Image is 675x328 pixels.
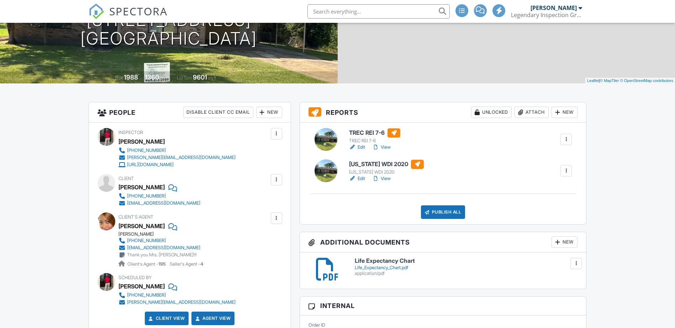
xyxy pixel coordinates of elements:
div: [PERSON_NAME] [118,281,165,292]
div: [PHONE_NUMBER] [127,292,166,298]
div: Unlocked [471,107,512,118]
a: Life Expectancy Chart Life_Expectancy_Chart.pdf application/pdf [355,258,578,276]
span: sq. ft. [160,75,170,81]
a: [PHONE_NUMBER] [118,237,200,244]
a: Client View [147,315,185,322]
a: [PHONE_NUMBER] [118,292,236,299]
div: Publish All [421,205,465,219]
input: Search everything... [307,4,450,19]
div: [EMAIL_ADDRESS][DOMAIN_NAME] [127,245,200,251]
div: | [585,78,675,84]
a: © OpenStreetMap contributors [620,78,673,83]
div: New [256,107,282,118]
div: TREC REI 7-6 [349,138,400,144]
h3: People [89,102,291,123]
span: Inspector [118,130,143,135]
a: SPECTORA [89,10,168,25]
div: [EMAIL_ADDRESS][DOMAIN_NAME] [127,200,200,206]
a: Agent View [194,315,231,322]
a: [PHONE_NUMBER] [118,193,200,200]
h3: Additional Documents [300,232,586,252]
div: Legendary Inspection Group, LLC [511,11,582,19]
a: Edit [349,144,365,151]
a: [EMAIL_ADDRESS][DOMAIN_NAME] [118,200,200,207]
div: [PHONE_NUMBER] [127,238,166,244]
div: 9601 [193,73,207,81]
span: Client's Agent - [127,261,167,267]
div: [PHONE_NUMBER] [127,148,166,153]
span: Client's Agent [118,214,153,220]
h3: Reports [300,102,586,123]
span: Lot Size [177,75,192,81]
div: [PERSON_NAME][EMAIL_ADDRESS][DOMAIN_NAME] [127,155,236,160]
a: © MapTiler [600,78,619,83]
div: [PERSON_NAME] [118,182,165,193]
div: [PERSON_NAME] [118,136,165,147]
strong: 195 [158,261,166,267]
div: New [552,107,578,118]
h6: Life Expectancy Chart [355,258,578,264]
div: Attach [515,107,549,118]
div: application/pdf [355,271,578,276]
h6: [US_STATE] WDI 2020 [349,160,424,169]
div: [PHONE_NUMBER] [127,193,166,199]
strong: 4 [200,261,203,267]
a: [PERSON_NAME][EMAIL_ADDRESS][DOMAIN_NAME] [118,299,236,306]
span: sq.ft. [208,75,217,81]
h1: [STREET_ADDRESS] [GEOGRAPHIC_DATA] [80,11,257,48]
div: [URL][DOMAIN_NAME] [127,162,174,168]
div: Life_Expectancy_Chart.pdf [355,265,578,271]
a: TREC REI 7-6 TREC REI 7-6 [349,128,400,144]
div: 1360 [145,73,159,81]
div: [PERSON_NAME] [118,231,206,237]
a: [PERSON_NAME] [118,221,165,231]
a: [PERSON_NAME][EMAIL_ADDRESS][DOMAIN_NAME] [118,154,236,161]
a: View [372,144,391,151]
a: Leaflet [587,78,599,83]
div: 1988 [124,73,138,81]
span: Seller's Agent - [170,261,203,267]
a: View [372,175,391,182]
span: Client [118,176,134,181]
span: SPECTORA [109,4,168,19]
span: Scheduled By [118,275,152,280]
img: The Best Home Inspection Software - Spectora [89,4,104,19]
a: [PHONE_NUMBER] [118,147,236,154]
div: New [552,236,578,248]
h6: TREC REI 7-6 [349,128,400,138]
a: [URL][DOMAIN_NAME] [118,161,236,168]
div: Thank you Mrs. [PERSON_NAME]!!! [127,252,197,258]
div: [US_STATE] WDI 2020 [349,169,424,175]
a: [EMAIL_ADDRESS][DOMAIN_NAME] [118,244,200,251]
div: [PERSON_NAME][EMAIL_ADDRESS][DOMAIN_NAME] [127,299,236,305]
a: Edit [349,175,365,182]
h3: Internal [300,297,586,315]
span: Built [115,75,123,81]
a: [US_STATE] WDI 2020 [US_STATE] WDI 2020 [349,160,424,175]
div: [PERSON_NAME] [531,4,577,11]
div: Disable Client CC Email [183,107,253,118]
